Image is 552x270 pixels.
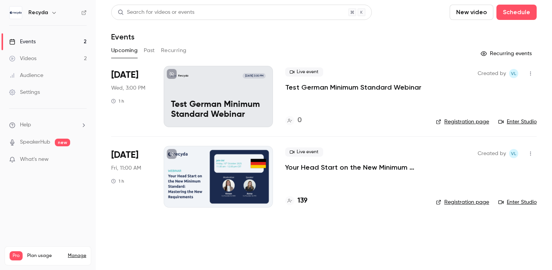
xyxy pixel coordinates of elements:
[111,32,135,41] h1: Events
[9,121,87,129] li: help-dropdown-opener
[478,69,506,78] span: Created by
[144,44,155,57] button: Past
[297,196,307,206] h4: 139
[498,118,537,126] a: Enter Studio
[285,163,424,172] a: Your Head Start on the New Minimum Standard: Mastering the New Requirements
[111,164,141,172] span: Fri, 11:00 AM
[111,66,151,127] div: Oct 8 Wed, 3:00 PM (Europe/Berlin)
[285,115,302,126] a: 0
[27,253,63,259] span: Plan usage
[28,9,48,16] h6: Recyda
[9,55,36,62] div: Videos
[55,139,70,146] span: new
[111,69,138,81] span: [DATE]
[297,115,302,126] h4: 0
[10,7,22,19] img: Recyda
[77,156,87,163] iframe: Noticeable Trigger
[496,5,537,20] button: Schedule
[511,149,516,158] span: VL
[9,72,43,79] div: Audience
[285,83,421,92] a: Test German Minimum Standard Webinar
[498,198,537,206] a: Enter Studio
[111,98,124,104] div: 1 h
[178,74,188,78] p: Recyda
[20,121,31,129] span: Help
[161,44,187,57] button: Recurring
[20,138,50,146] a: SpeakerHub
[243,73,265,79] span: [DATE] 3:00 PM
[111,149,138,161] span: [DATE]
[111,178,124,184] div: 1 h
[478,149,506,158] span: Created by
[511,69,516,78] span: VL
[111,84,145,92] span: Wed, 3:00 PM
[118,8,194,16] div: Search for videos or events
[111,44,138,57] button: Upcoming
[285,67,323,77] span: Live event
[477,47,537,60] button: Recurring events
[285,147,323,157] span: Live event
[450,5,493,20] button: New video
[20,155,49,164] span: What's new
[285,196,307,206] a: 139
[509,149,518,158] span: Vivian Loftin
[509,69,518,78] span: Vivian Loftin
[10,251,23,260] span: Pro
[164,66,273,127] a: Test German Minimum Standard WebinarRecyda[DATE] 3:00 PMTest German Minimum Standard Webinar
[68,253,86,259] a: Manage
[9,38,36,46] div: Events
[171,100,266,120] p: Test German Minimum Standard Webinar
[436,198,489,206] a: Registration page
[436,118,489,126] a: Registration page
[111,146,151,207] div: Oct 10 Fri, 11:00 AM (Europe/Berlin)
[9,88,40,96] div: Settings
